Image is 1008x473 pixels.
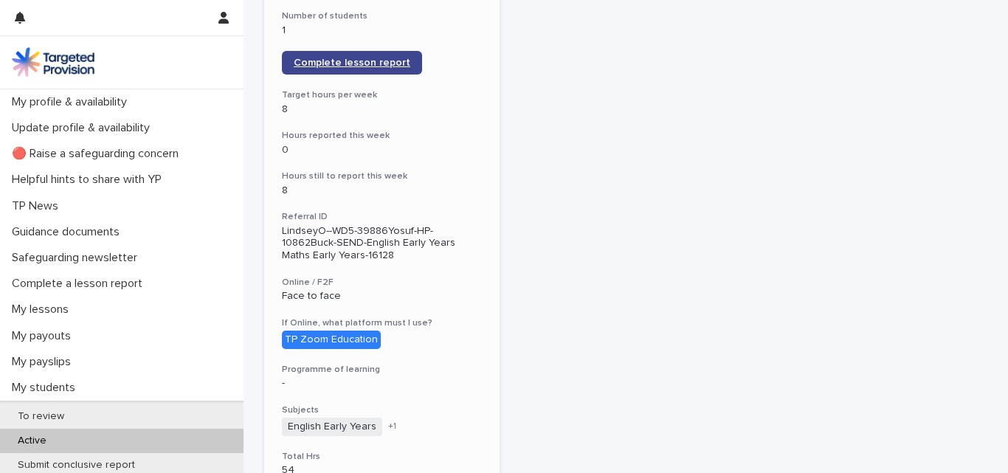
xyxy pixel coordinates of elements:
img: M5nRWzHhSzIhMunXDL62 [12,47,94,77]
span: + 1 [388,422,396,431]
p: My payouts [6,329,83,343]
h3: Total Hrs [282,451,482,463]
h3: Number of students [282,10,482,22]
p: Face to face [282,290,482,303]
p: To review [6,410,76,423]
h3: Hours still to report this week [282,170,482,182]
h3: Target hours per week [282,89,482,101]
p: My profile & availability [6,95,139,109]
p: Safeguarding newsletter [6,251,149,265]
p: My lessons [6,303,80,317]
p: 8 [282,184,482,197]
p: 1 [282,24,482,37]
h3: Programme of learning [282,364,482,376]
p: Guidance documents [6,225,131,239]
p: TP News [6,199,70,213]
p: LindseyO--WD5-39886Yosuf-HP-10862Buck-SEND-English Early Years Maths Early Years-16128 [282,225,482,262]
h3: Hours reported this week [282,130,482,142]
span: Complete lesson report [294,58,410,68]
h3: If Online, what platform must I use? [282,317,482,329]
p: Update profile & availability [6,121,162,135]
div: TP Zoom Education [282,331,381,349]
h3: Subjects [282,404,482,416]
p: 🔴 Raise a safeguarding concern [6,147,190,161]
h3: Referral ID [282,211,482,223]
p: - [282,377,482,390]
p: Active [6,435,58,447]
p: My payslips [6,355,83,369]
p: Helpful hints to share with YP [6,173,173,187]
p: My students [6,381,87,395]
a: Complete lesson report [282,51,422,75]
p: Submit conclusive report [6,459,147,472]
p: Complete a lesson report [6,277,154,291]
p: 8 [282,103,482,116]
p: 0 [282,144,482,156]
h3: Online / F2F [282,277,482,289]
span: English Early Years [282,418,382,436]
